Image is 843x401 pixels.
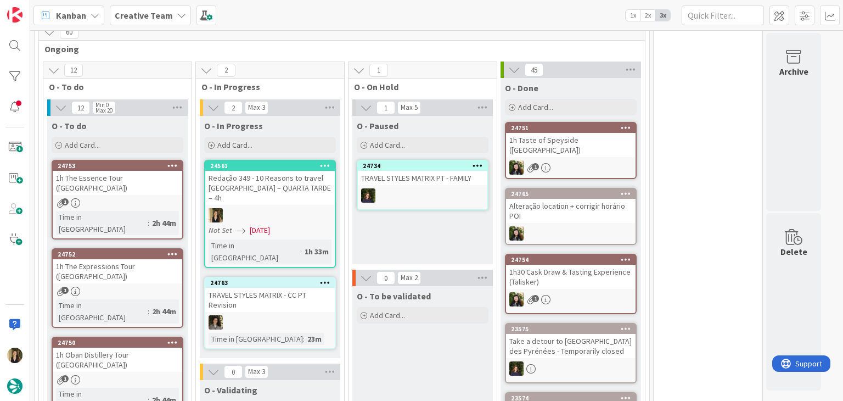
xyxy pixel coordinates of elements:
div: Redação 349 - 10 Reasons to travel [GEOGRAPHIC_DATA] – QUARTA TARDE – 4h [205,171,335,205]
div: MC [358,188,487,203]
div: 24763 [205,278,335,288]
span: 12 [71,101,90,114]
div: Min 0 [95,102,109,108]
span: 1 [369,64,388,77]
img: MC [509,361,524,376]
div: 24763TRAVEL STYLES MATRIX - CC PT Revision [205,278,335,312]
div: MC [506,361,636,376]
span: Support [23,2,50,15]
div: 24561 [210,162,335,170]
div: 23575 [511,325,636,333]
span: : [303,333,305,345]
img: MC [361,188,375,203]
div: Max 3 [248,369,265,375]
div: 23575 [506,324,636,334]
div: Delete [780,245,807,258]
div: 24753 [53,161,182,171]
div: Time in [GEOGRAPHIC_DATA] [56,211,148,235]
div: 1h Oban Distillery Tour ([GEOGRAPHIC_DATA]) [53,348,182,372]
span: O - In Progress [201,81,330,92]
div: 24752 [53,249,182,259]
div: 24752 [58,250,182,258]
div: BC [506,292,636,307]
div: 24750 [58,339,182,347]
span: Add Card... [370,310,405,320]
div: 24734TRAVEL STYLES MATRIX PT - FAMILY [358,161,487,185]
div: Alteração location + corrigir horário POI [506,199,636,223]
div: 24734 [363,162,487,170]
div: SP [205,208,335,222]
div: Take a detour to [GEOGRAPHIC_DATA] des Pyrénées - Temporarily closed [506,334,636,358]
span: O - On Hold [354,81,483,92]
div: 1h 33m [302,246,331,258]
div: 247501h Oban Distillery Tour ([GEOGRAPHIC_DATA]) [53,338,182,372]
span: 0 [224,365,243,378]
div: 24754 [506,255,636,265]
span: Add Card... [518,102,553,112]
img: SP [7,348,23,363]
img: avatar [7,378,23,394]
div: BC [506,160,636,175]
span: 1 [61,198,69,205]
div: BC [506,226,636,241]
img: SP [209,208,223,222]
div: 247541h30 Cask Draw & Tasting Experience (Talisker) [506,255,636,289]
i: Not Set [209,225,232,235]
span: : [300,246,302,258]
div: 24561Redação 349 - 10 Reasons to travel [GEOGRAPHIC_DATA] – QUARTA TARDE – 4h [205,161,335,205]
div: 2h 44m [149,305,179,318]
div: MS [205,315,335,330]
span: 1x [626,10,640,21]
span: Ongoing [44,43,631,54]
span: 1 [532,295,539,302]
div: 24763 [210,279,335,287]
div: 24765Alteração location + corrigir horário POI [506,189,636,223]
div: 247521h The Expressions Tour ([GEOGRAPHIC_DATA]) [53,249,182,283]
span: 1 [61,287,69,294]
span: O - To be validated [357,291,431,302]
div: 1h The Expressions Tour ([GEOGRAPHIC_DATA]) [53,259,182,283]
img: BC [509,292,524,307]
div: 24561 [205,161,335,171]
div: 24750 [53,338,182,348]
div: Max 3 [248,105,265,110]
span: O - To do [49,81,178,92]
div: Max 20 [95,108,113,113]
div: Max 5 [401,105,418,110]
div: 24751 [506,123,636,133]
span: 60 [60,26,78,39]
div: 1h30 Cask Draw & Tasting Experience (Talisker) [506,265,636,289]
span: Add Card... [65,140,100,150]
div: 24753 [58,162,182,170]
div: Time in [GEOGRAPHIC_DATA] [209,333,303,345]
img: BC [509,160,524,175]
div: 23m [305,333,324,345]
img: Visit kanbanzone.com [7,7,23,23]
div: TRAVEL STYLES MATRIX PT - FAMILY [358,171,487,185]
span: : [148,217,149,229]
span: 1 [61,375,69,382]
div: 247511h Taste of Speyside ([GEOGRAPHIC_DATA]) [506,123,636,157]
span: O - To do [52,120,87,131]
div: 24734 [358,161,487,171]
div: 247531h The Essence Tour ([GEOGRAPHIC_DATA]) [53,161,182,195]
span: Kanban [56,9,86,22]
span: O - Validating [204,385,257,396]
img: BC [509,226,524,241]
span: O - Paused [357,120,398,131]
span: Add Card... [370,140,405,150]
div: 24754 [511,256,636,264]
span: 0 [376,271,395,285]
span: O - In Progress [204,120,263,131]
div: 1h Taste of Speyside ([GEOGRAPHIC_DATA]) [506,133,636,157]
span: 45 [525,63,543,76]
img: MS [209,315,223,330]
div: Time in [GEOGRAPHIC_DATA] [209,240,300,264]
b: Creative Team [115,10,173,21]
span: 3x [655,10,670,21]
div: Archive [779,65,808,78]
span: O - Done [505,82,538,93]
input: Quick Filter... [682,5,764,25]
div: 23575Take a detour to [GEOGRAPHIC_DATA] des Pyrénées - Temporarily closed [506,324,636,358]
div: Max 2 [401,275,418,281]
